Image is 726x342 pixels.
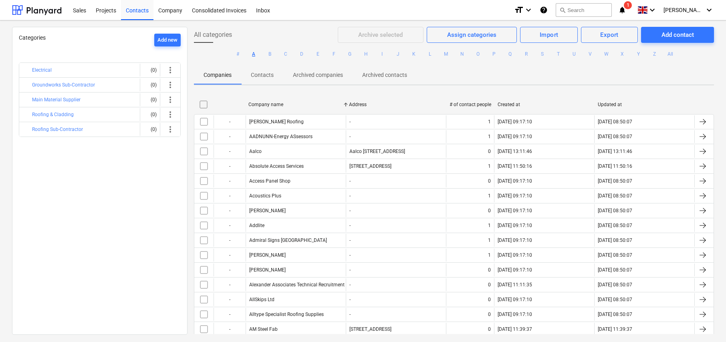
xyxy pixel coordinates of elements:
div: - [349,312,351,317]
button: T [553,49,563,59]
div: (0) [143,108,157,121]
div: [DATE] 11:50:16 [498,163,532,169]
div: AllSkips Ltd [249,297,274,302]
div: [PERSON_NAME] [249,208,286,213]
div: - [349,237,351,243]
div: [DATE] 11:11:35 [498,282,532,288]
button: Search [556,3,612,17]
div: Aalco [249,149,262,154]
div: [DATE] 09:17:10 [498,223,532,228]
p: Companies [204,71,232,79]
div: [DATE] 09:17:10 [498,178,532,184]
div: - [349,178,351,184]
div: [DATE] 11:39:37 [498,326,532,332]
div: 0 [488,282,491,288]
div: Created at [498,102,591,107]
div: Chat Widget [686,304,726,342]
div: [DATE] 08:50:07 [598,223,632,228]
p: Archived contacts [362,71,407,79]
div: [PERSON_NAME] [249,267,286,273]
div: [DATE] 08:50:07 [598,193,632,199]
div: - [214,145,246,158]
i: keyboard_arrow_down [524,5,533,15]
div: [DATE] 09:17:10 [498,208,532,213]
div: 1 [488,119,491,125]
div: Export [600,30,619,40]
div: [DATE] 08:50:07 [598,282,632,288]
span: more_vert [165,95,175,105]
div: [DATE] 09:17:10 [498,297,532,302]
div: Company name [248,102,343,107]
div: [STREET_ADDRESS] [349,326,391,332]
div: - [214,189,246,202]
div: [DATE] 11:39:37 [598,326,632,332]
div: - [214,249,246,262]
div: 1 [488,223,491,228]
div: [PERSON_NAME] [249,252,286,258]
div: 1 [488,163,491,169]
div: [DATE] 09:17:10 [498,119,532,125]
div: [DATE] 08:50:07 [598,237,632,243]
div: - [349,223,351,228]
button: Roofing Sub-Contractor [32,125,83,134]
div: [DATE] 08:50:07 [598,208,632,213]
button: I [377,49,387,59]
div: [DATE] 08:50:07 [598,178,632,184]
button: N [457,49,467,59]
div: Alltype Specialist Roofing Supplies [249,312,324,317]
button: G [345,49,355,59]
div: [PERSON_NAME] Roofing [249,119,304,125]
div: - [214,308,246,321]
div: - [214,278,246,291]
span: search [559,7,566,13]
span: more_vert [165,80,175,90]
div: AADNUNN-Energy ASsessors [249,134,313,139]
div: Aalco [STREET_ADDRESS] [349,149,405,154]
div: - [214,264,246,276]
div: - [214,234,246,247]
div: 0 [488,208,491,213]
div: Address [349,102,443,107]
button: Main Material Supplier [32,95,81,105]
div: - [214,130,246,143]
div: - [349,208,351,213]
button: D [297,49,307,59]
div: [DATE] 09:17:10 [498,237,532,243]
button: F [329,49,339,59]
div: (0) [143,64,157,76]
div: - [214,175,246,187]
div: [DATE] 11:50:16 [598,163,632,169]
div: 0 [488,326,491,332]
p: Contacts [251,71,274,79]
div: - [349,134,351,139]
span: [PERSON_NAME] [663,7,704,13]
div: Import [540,30,559,40]
div: 0 [488,149,491,154]
i: keyboard_arrow_down [704,5,714,15]
div: - [214,293,246,306]
span: more_vert [165,125,175,134]
div: Admiral Signs [GEOGRAPHIC_DATA] [249,237,327,243]
div: [DATE] 08:50:07 [598,312,632,317]
div: - [349,252,351,258]
div: - [349,297,351,302]
div: Add contact [661,30,694,40]
div: [STREET_ADDRESS] [349,163,391,169]
div: [DATE] 09:17:10 [498,267,532,273]
button: W [601,49,611,59]
button: Q [505,49,515,59]
button: Roofing & Cladding [32,110,74,119]
div: (0) [143,78,157,91]
button: Add new [154,34,181,46]
div: 0 [488,312,491,317]
div: # of contact people [450,102,491,107]
button: R [521,49,531,59]
div: - [349,267,351,273]
button: E [313,49,323,59]
div: Add new [157,36,177,45]
button: B [265,49,274,59]
div: - [349,193,351,199]
button: M [441,49,451,59]
div: - [214,219,246,232]
i: format_size [514,5,524,15]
